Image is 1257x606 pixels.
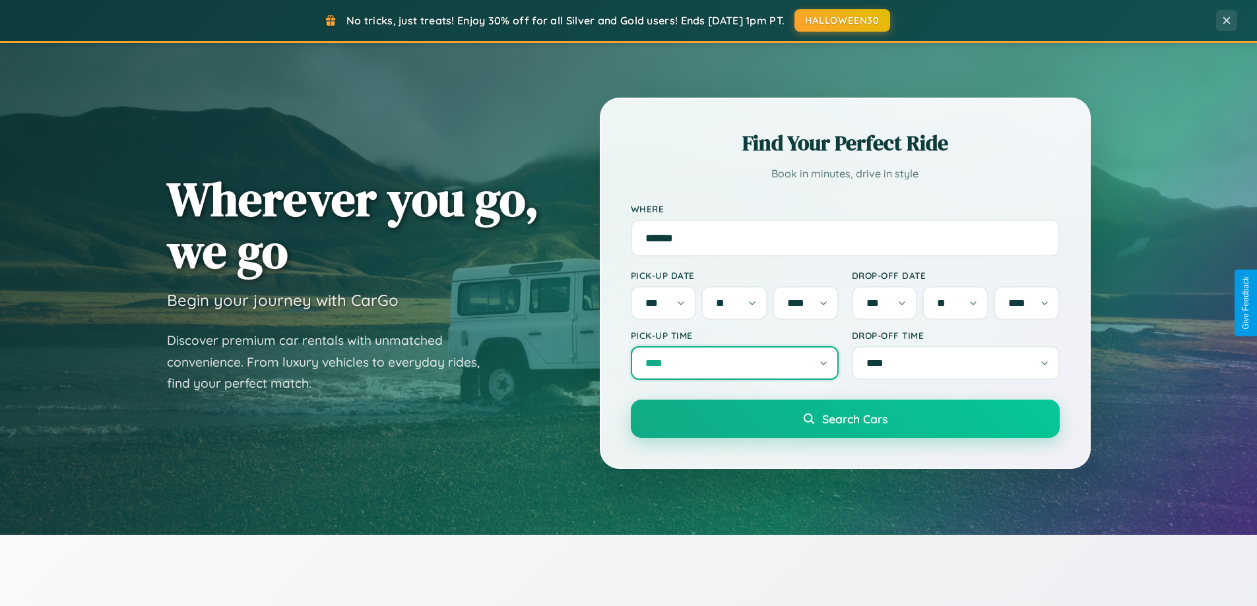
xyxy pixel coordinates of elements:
label: Drop-off Time [852,330,1060,341]
label: Where [631,203,1060,214]
p: Book in minutes, drive in style [631,164,1060,183]
h1: Wherever you go, we go [167,173,539,277]
span: Search Cars [822,411,887,426]
div: Give Feedback [1241,276,1250,330]
label: Pick-up Time [631,330,839,341]
button: Search Cars [631,400,1060,438]
button: HALLOWEEN30 [794,9,890,32]
h3: Begin your journey with CarGo [167,290,399,310]
label: Pick-up Date [631,270,839,281]
h2: Find Your Perfect Ride [631,129,1060,158]
p: Discover premium car rentals with unmatched convenience. From luxury vehicles to everyday rides, ... [167,330,497,394]
label: Drop-off Date [852,270,1060,281]
span: No tricks, just treats! Enjoy 30% off for all Silver and Gold users! Ends [DATE] 1pm PT. [346,14,785,27]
